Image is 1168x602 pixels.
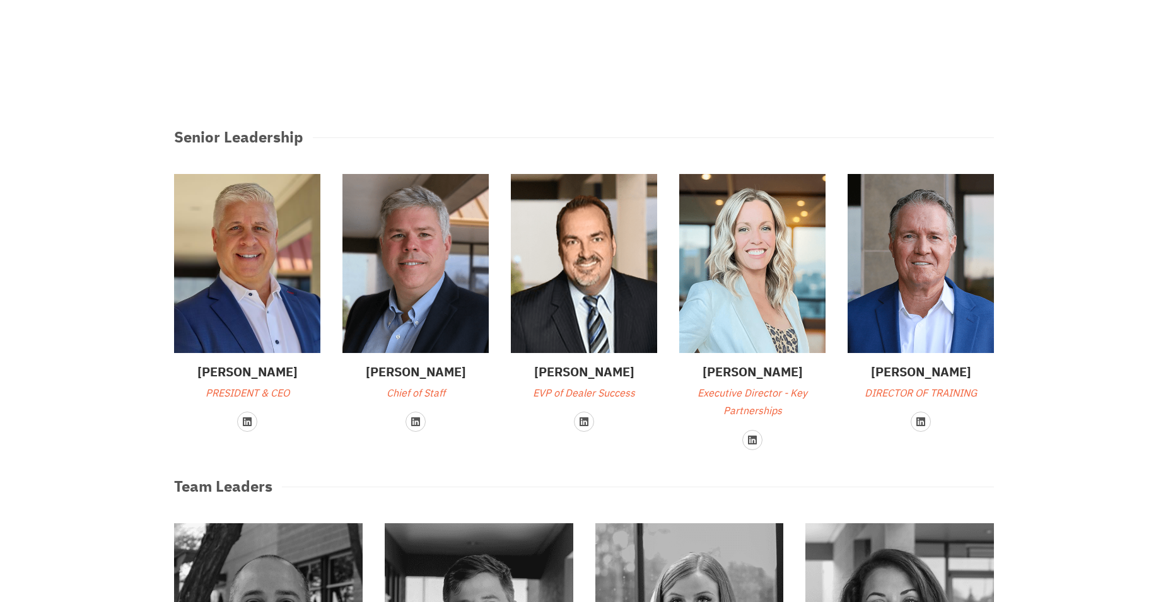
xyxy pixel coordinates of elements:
p: Chief of Staff [342,385,489,403]
h3: [PERSON_NAME] [174,362,320,381]
h3: [PERSON_NAME] [511,362,657,381]
p: PRESIDENT & CEO [174,385,320,403]
h3: Senior Leadership [174,126,303,149]
p: DIRECTOR OF TRAINING [848,385,994,403]
h3: Team Leaders [174,475,272,498]
h3: [PERSON_NAME] [848,362,994,381]
p: EVP of Dealer Success [511,385,657,403]
h3: [PERSON_NAME] [342,362,489,381]
span: Executive Director - Key Partnerships [698,386,807,419]
h3: [PERSON_NAME] [679,362,826,381]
